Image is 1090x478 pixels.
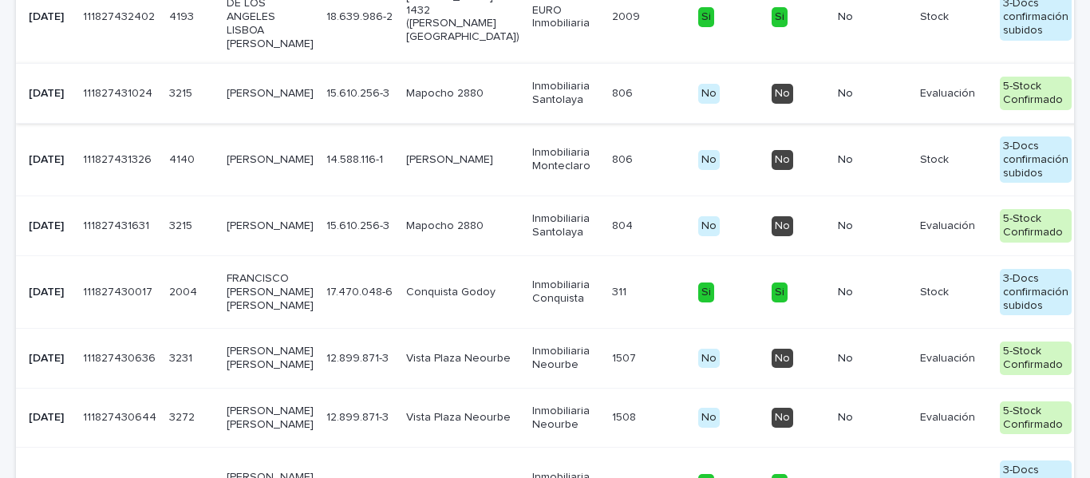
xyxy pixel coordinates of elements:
[169,282,200,299] p: 2004
[532,405,599,432] p: Inmobiliaria Neourbe
[1000,269,1072,315] div: 3-Docs confirmación subidos
[227,345,314,372] p: [PERSON_NAME] [PERSON_NAME]
[698,408,720,428] div: No
[29,87,70,101] p: [DATE]
[169,150,198,167] p: 4140
[83,349,159,365] p: 111827430636
[772,282,788,302] div: Si
[838,10,907,24] p: No
[83,282,156,299] p: 111827430017
[612,349,639,365] p: 1507
[227,405,314,432] p: [PERSON_NAME] [PERSON_NAME]
[698,216,720,236] div: No
[612,150,636,167] p: 806
[698,84,720,104] div: No
[772,349,793,369] div: No
[83,216,152,233] p: 111827431631
[920,153,987,167] p: Stock
[772,216,793,236] div: No
[698,150,720,170] div: No
[29,219,70,233] p: [DATE]
[169,84,195,101] p: 3215
[326,7,396,24] p: 18.639.986-2
[772,84,793,104] div: No
[29,153,70,167] p: [DATE]
[532,4,599,31] p: EURO Inmobiliaria
[920,87,987,101] p: Evaluación
[406,153,519,167] p: [PERSON_NAME]
[920,10,987,24] p: Stock
[406,411,519,425] p: Vista Plaza Neourbe
[227,272,314,312] p: FRANCISCO [PERSON_NAME] [PERSON_NAME]
[83,84,156,101] p: 111827431024
[1000,209,1072,243] div: 5-Stock Confirmado
[772,7,788,27] div: Si
[169,216,195,233] p: 3215
[698,7,714,27] div: Si
[532,212,599,239] p: Inmobiliaria Santolaya
[698,282,714,302] div: Si
[326,408,392,425] p: 12.899.871-3
[612,282,630,299] p: 311
[772,150,793,170] div: No
[838,411,907,425] p: No
[838,153,907,167] p: No
[920,352,987,365] p: Evaluación
[326,282,396,299] p: 17.470.048-6
[532,279,599,306] p: Inmobiliaria Conquista
[838,286,907,299] p: No
[532,146,599,173] p: Inmobiliaria Monteclaro
[29,411,70,425] p: [DATE]
[227,219,314,233] p: [PERSON_NAME]
[29,10,70,24] p: [DATE]
[920,219,987,233] p: Evaluación
[1000,77,1072,110] div: 5-Stock Confirmado
[29,352,70,365] p: [DATE]
[772,408,793,428] div: No
[698,349,720,369] div: No
[227,87,314,101] p: [PERSON_NAME]
[838,352,907,365] p: No
[326,216,393,233] p: 15.610.256-3
[29,286,70,299] p: [DATE]
[920,411,987,425] p: Evaluación
[838,87,907,101] p: No
[612,84,636,101] p: 806
[227,153,314,167] p: [PERSON_NAME]
[406,352,519,365] p: Vista Plaza Neourbe
[612,216,636,233] p: 804
[612,408,639,425] p: 1508
[920,286,987,299] p: Stock
[406,286,519,299] p: Conquista Godoy
[838,219,907,233] p: No
[612,7,643,24] p: 2009
[406,87,519,101] p: Mapocho 2880
[1000,136,1072,183] div: 3-Docs confirmación subidos
[169,7,197,24] p: 4193
[326,84,393,101] p: 15.610.256-3
[1000,401,1072,435] div: 5-Stock Confirmado
[532,80,599,107] p: Inmobiliaria Santolaya
[532,345,599,372] p: Inmobiliaria Neourbe
[169,408,198,425] p: 3272
[83,7,158,24] p: 111827432402
[1000,342,1072,375] div: 5-Stock Confirmado
[83,150,155,167] p: 111827431326
[169,349,195,365] p: 3231
[326,150,386,167] p: 14.588.116-1
[83,408,160,425] p: 111827430644
[406,219,519,233] p: Mapocho 2880
[326,349,392,365] p: 12.899.871-3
